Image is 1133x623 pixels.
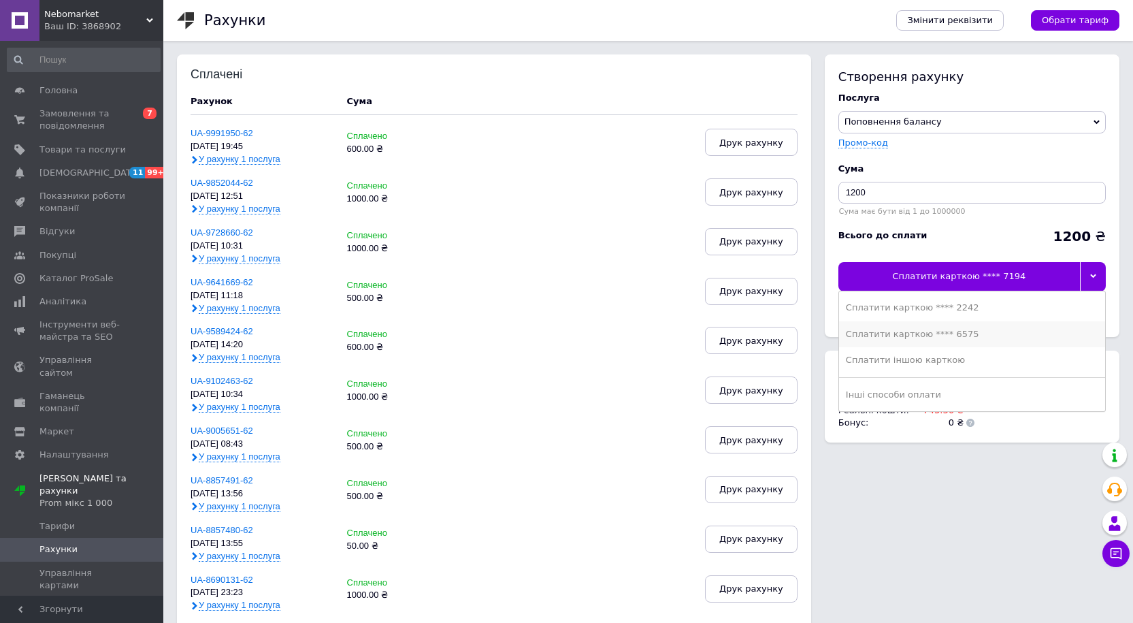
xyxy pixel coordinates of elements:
[44,8,146,20] span: Nebomarket
[347,479,444,489] div: Сплачено
[705,526,798,553] button: Друк рахунку
[199,154,280,165] span: У рахунку 1 послуга
[347,231,444,241] div: Сплачено
[39,167,140,179] span: [DEMOGRAPHIC_DATA]
[838,163,1106,175] div: Cума
[39,543,78,556] span: Рахунки
[719,484,783,494] span: Друк рахунку
[838,182,1106,204] input: Введіть суму
[199,402,280,413] span: У рахунку 1 послуга
[191,326,253,336] a: UA-9589424-62
[39,473,163,510] span: [PERSON_NAME] та рахунки
[191,489,333,499] div: [DATE] 13:56
[838,92,1106,104] div: Послуга
[347,194,444,204] div: 1000.00 ₴
[347,392,444,402] div: 1000.00 ₴
[719,236,783,246] span: Друк рахунку
[191,142,333,152] div: [DATE] 19:45
[719,435,783,445] span: Друк рахунку
[191,68,280,82] div: Сплачені
[191,588,333,598] div: [DATE] 23:23
[1053,228,1091,244] b: 1200
[347,330,444,340] div: Сплачено
[913,417,964,429] td: 0 ₴
[39,249,76,261] span: Покупці
[199,352,280,363] span: У рахунку 1 послуга
[705,129,798,156] button: Друк рахунку
[39,426,74,438] span: Маркет
[347,590,444,601] div: 1000.00 ₴
[1102,540,1130,567] button: Чат з покупцем
[191,340,333,350] div: [DATE] 14:20
[39,354,126,379] span: Управління сайтом
[191,291,333,301] div: [DATE] 11:18
[191,439,333,449] div: [DATE] 08:43
[191,389,333,400] div: [DATE] 10:34
[347,578,444,588] div: Сплачено
[7,48,161,72] input: Пошук
[347,492,444,502] div: 500.00 ₴
[39,295,86,308] span: Аналітика
[191,539,333,549] div: [DATE] 13:55
[719,138,783,148] span: Друк рахунку
[39,319,126,343] span: Інструменти веб-майстра та SEO
[199,253,280,264] span: У рахунку 1 послуга
[191,525,253,535] a: UA-8857480-62
[199,551,280,562] span: У рахунку 1 послуга
[39,520,75,532] span: Тарифи
[347,144,444,155] div: 600.00 ₴
[191,475,253,485] a: UA-8857491-62
[838,138,888,148] label: Промо-код
[39,567,126,592] span: Управління картами
[191,178,253,188] a: UA-9852044-62
[719,286,783,296] span: Друк рахунку
[1042,14,1109,27] span: Обрати тариф
[44,20,163,33] div: Ваш ID: 3868902
[39,84,78,97] span: Головна
[705,426,798,453] button: Друк рахунку
[39,390,126,415] span: Гаманець компанії
[705,278,798,305] button: Друк рахунку
[719,534,783,544] span: Друк рахунку
[191,191,333,202] div: [DATE] 12:51
[39,497,163,509] div: Prom мікс 1 000
[347,342,444,353] div: 600.00 ₴
[1053,229,1106,243] div: ₴
[145,167,167,178] span: 99+
[129,167,145,178] span: 11
[39,190,126,214] span: Показники роботи компанії
[838,68,1106,85] div: Створення рахунку
[191,241,333,251] div: [DATE] 10:31
[347,442,444,452] div: 500.00 ₴
[191,128,253,138] a: UA-9991950-62
[838,207,1106,216] div: Сума має бути від 1 до 1000000
[719,336,783,346] span: Друк рахунку
[347,244,444,254] div: 1000.00 ₴
[719,584,783,594] span: Друк рахунку
[191,376,253,386] a: UA-9102463-62
[705,228,798,255] button: Друк рахунку
[846,354,1098,366] div: Сплатити іншою карткою
[347,281,444,291] div: Сплачено
[347,131,444,142] div: Сплачено
[39,449,109,461] span: Налаштування
[719,385,783,396] span: Друк рахунку
[705,178,798,206] button: Друк рахунку
[838,262,1080,291] div: Сплатити карткою **** 7194
[204,12,265,29] h1: Рахунки
[907,14,993,27] span: Змінити реквізити
[191,575,253,585] a: UA-8690131-62
[191,426,253,436] a: UA-9005651-62
[191,95,333,108] div: Рахунок
[191,277,253,287] a: UA-9641669-62
[347,181,444,191] div: Сплачено
[846,302,1098,314] div: Сплатити карткою **** 2242
[39,144,126,156] span: Товари та послуги
[199,451,280,462] span: У рахунку 1 послуга
[199,204,280,214] span: У рахунку 1 послуга
[719,187,783,197] span: Друк рахунку
[143,108,157,119] span: 7
[347,541,444,552] div: 50.00 ₴
[39,225,75,238] span: Відгуки
[347,379,444,389] div: Сплачено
